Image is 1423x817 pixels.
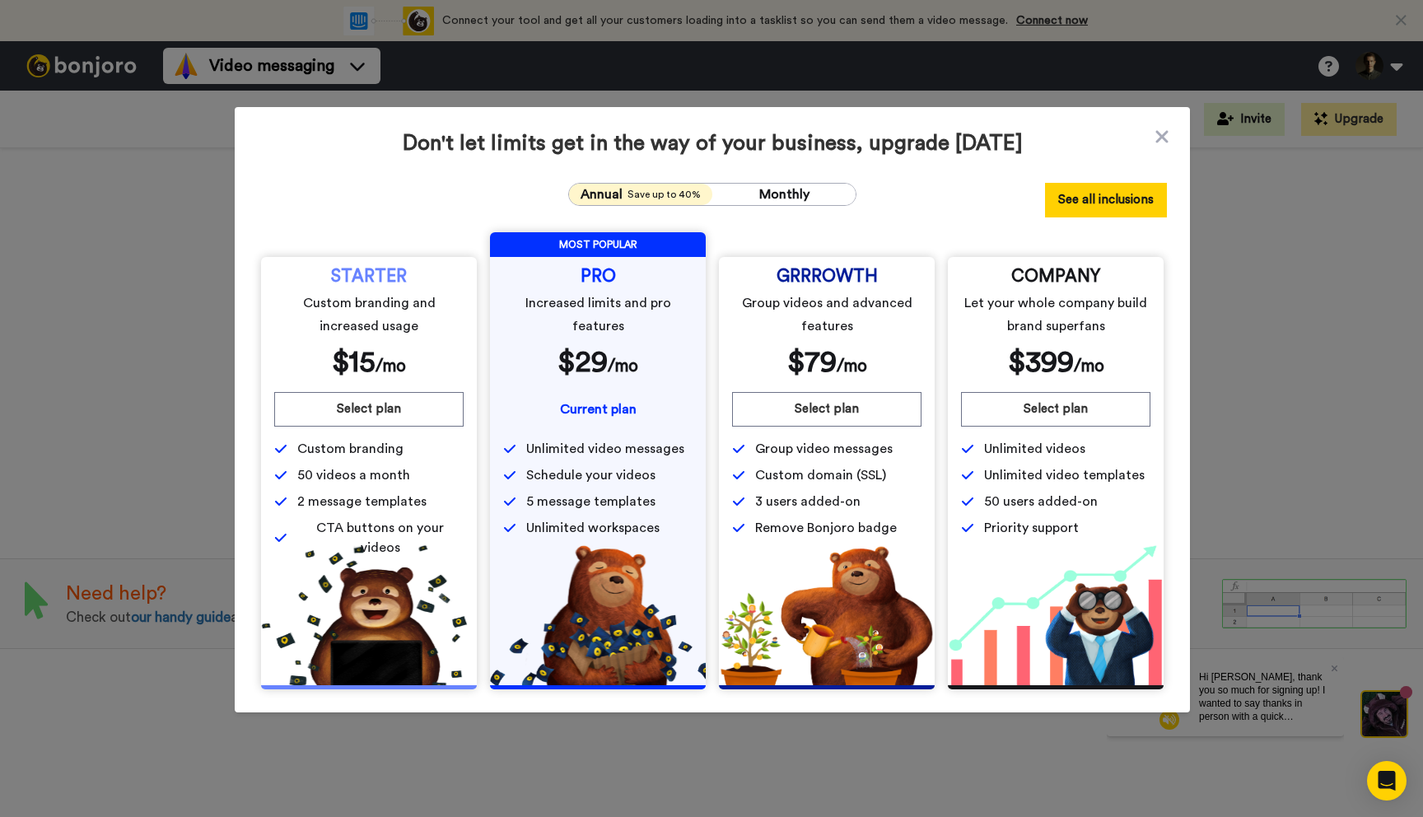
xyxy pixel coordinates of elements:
span: Custom domain (SSL) [755,465,886,485]
span: Unlimited video templates [984,465,1145,485]
img: edd2fd70e3428fe950fd299a7ba1283f.png [719,545,935,685]
span: GRRROWTH [777,270,878,283]
button: AnnualSave up to 40% [569,184,712,205]
span: Hi [PERSON_NAME], thank you so much for signing up! I wanted to say thanks in person with a quick... [92,14,218,184]
span: Increased limits and pro features [506,292,690,338]
span: Don't let limits get in the way of your business, upgrade [DATE] [258,130,1167,156]
span: Unlimited video messages [526,439,684,459]
span: /mo [1074,357,1104,375]
span: $ 399 [1008,348,1074,377]
div: Open Intercom Messenger [1367,761,1407,801]
span: Custom branding and increased usage [278,292,461,338]
span: Unlimited workspaces [526,518,660,538]
span: MOST POPULAR [490,232,706,257]
span: CTA buttons on your videos [297,518,464,558]
img: b5b10b7112978f982230d1107d8aada4.png [490,545,706,685]
span: STARTER [331,270,407,283]
button: Select plan [961,392,1150,427]
span: /mo [837,357,867,375]
img: 5112517b2a94bd7fef09f8ca13467cef.png [261,545,477,685]
span: $ 29 [558,348,608,377]
span: Let your whole company build brand superfans [964,292,1148,338]
span: Group video messages [755,439,893,459]
span: 5 message templates [526,492,656,511]
span: COMPANY [1011,270,1100,283]
button: See all inclusions [1045,183,1167,217]
span: Save up to 40% [628,188,701,201]
span: Monthly [759,188,809,201]
button: Select plan [732,392,921,427]
span: 50 users added-on [984,492,1098,511]
span: Custom branding [297,439,404,459]
img: baac238c4e1197dfdb093d3ea7416ec4.png [948,545,1164,685]
img: c638375f-eacb-431c-9714-bd8d08f708a7-1584310529.jpg [2,3,46,48]
span: /mo [608,357,638,375]
span: $ 15 [332,348,376,377]
span: Current plan [560,403,637,416]
span: Group videos and advanced features [735,292,919,338]
img: mute-white.svg [53,53,72,72]
span: 3 users added-on [755,492,861,511]
button: Monthly [712,184,856,205]
button: Select plan [274,392,464,427]
span: PRO [581,270,616,283]
span: 50 videos a month [297,465,410,485]
span: Remove Bonjoro badge [755,518,897,538]
span: /mo [376,357,406,375]
span: Priority support [984,518,1079,538]
span: $ 79 [787,348,837,377]
span: 2 message templates [297,492,427,511]
span: Unlimited videos [984,439,1085,459]
span: Annual [581,184,623,204]
span: Schedule your videos [526,465,656,485]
